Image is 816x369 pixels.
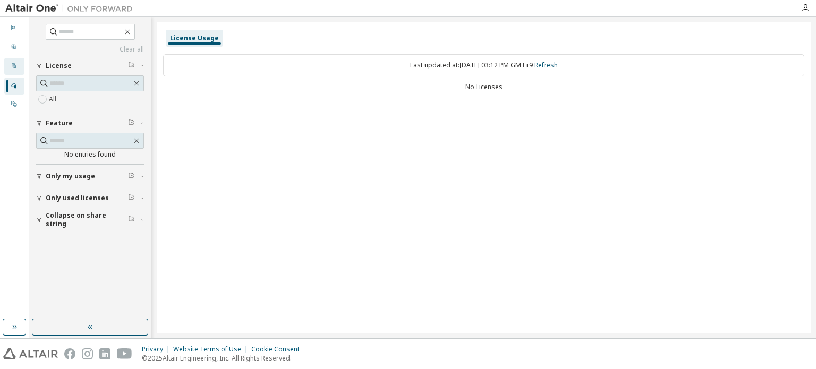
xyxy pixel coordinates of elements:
[64,348,75,359] img: facebook.svg
[4,39,24,56] div: User Profile
[36,45,144,54] a: Clear all
[142,354,306,363] p: © 2025 Altair Engineering, Inc. All Rights Reserved.
[36,111,144,135] button: Feature
[36,54,144,78] button: License
[170,34,219,42] div: License Usage
[534,61,558,70] a: Refresh
[3,348,58,359] img: altair_logo.svg
[251,345,306,354] div: Cookie Consent
[46,194,109,202] span: Only used licenses
[46,172,95,181] span: Only my usage
[128,172,134,181] span: Clear filter
[46,119,73,127] span: Feature
[4,58,24,75] div: Company Profile
[46,211,128,228] span: Collapse on share string
[99,348,110,359] img: linkedin.svg
[163,54,804,76] div: Last updated at: [DATE] 03:12 PM GMT+9
[128,194,134,202] span: Clear filter
[128,119,134,127] span: Clear filter
[4,96,24,113] div: On Prem
[173,345,251,354] div: Website Terms of Use
[82,348,93,359] img: instagram.svg
[117,348,132,359] img: youtube.svg
[142,345,173,354] div: Privacy
[36,150,144,159] div: No entries found
[36,186,144,210] button: Only used licenses
[128,216,134,224] span: Clear filter
[49,93,58,106] label: All
[163,83,804,91] div: No Licenses
[4,20,24,37] div: Dashboard
[5,3,138,14] img: Altair One
[36,165,144,188] button: Only my usage
[4,78,24,95] div: Managed
[46,62,72,70] span: License
[36,208,144,231] button: Collapse on share string
[128,62,134,70] span: Clear filter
